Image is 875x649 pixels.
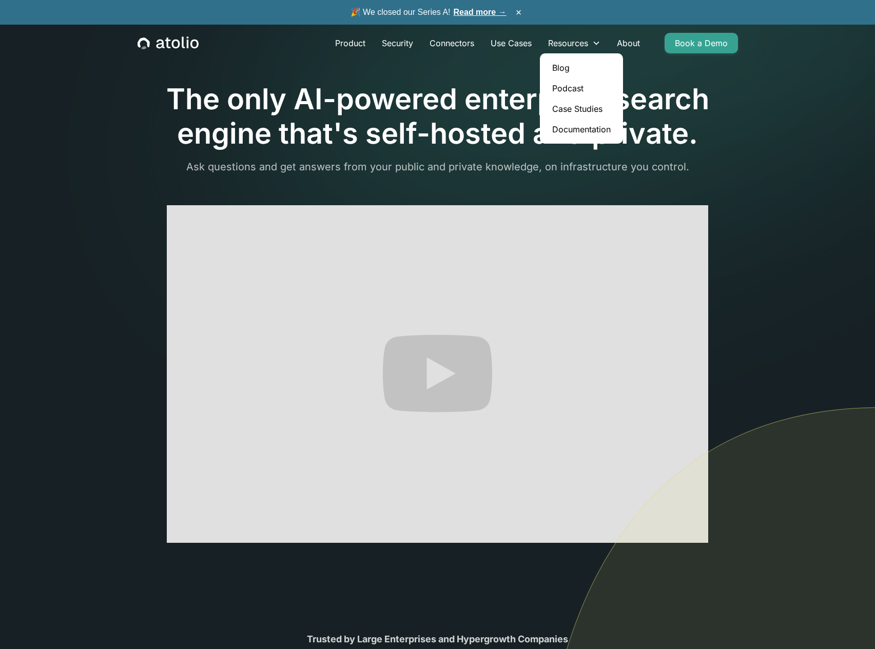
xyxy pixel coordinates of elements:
iframe: Chat Widget [824,600,875,649]
a: home [138,36,199,50]
div: Widget de chat [824,600,875,649]
span: 🎉 We closed our Series A! [351,6,507,18]
div: Resources [548,37,588,49]
a: Use Cases [482,33,540,53]
a: Case Studies [544,99,619,119]
button: × [513,7,525,18]
a: About [609,33,648,53]
p: Ask questions and get answers from your public and private knowledge, on infrastructure you control. [138,159,738,174]
div: Trusted by Large Enterprises and Hypergrowth Companies [241,632,635,646]
a: Product [327,33,374,53]
a: Blog [544,57,619,78]
nav: Resources [540,53,623,144]
a: Read more → [454,8,507,16]
iframe: Atolio in 60 Seconds: Your AI-Enabled Enterprise Search Solution [167,205,708,542]
a: Security [374,33,421,53]
a: Documentation [544,119,619,140]
h1: The only AI-powered enterprise search engine that's self-hosted and private. [138,82,738,151]
div: Resources [540,33,609,53]
a: Connectors [421,33,482,53]
a: Podcast [544,78,619,99]
a: Book a Demo [665,33,738,53]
